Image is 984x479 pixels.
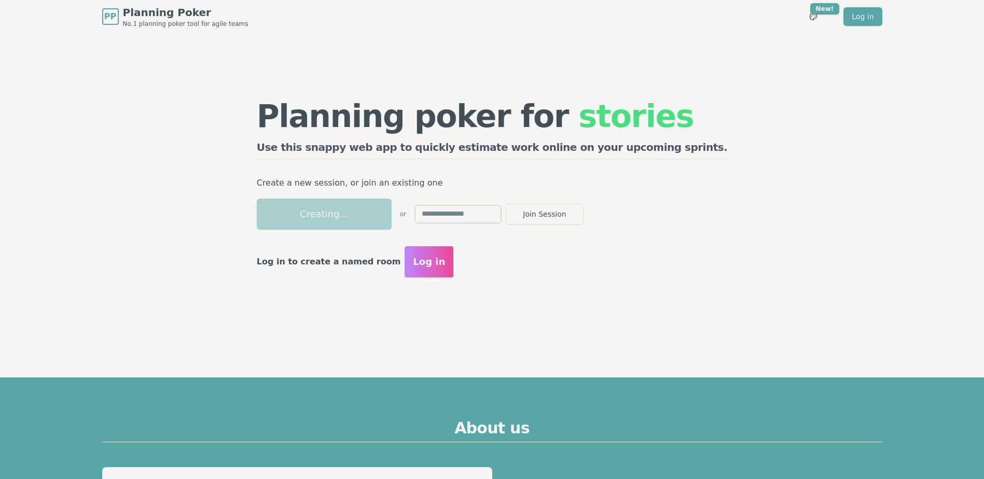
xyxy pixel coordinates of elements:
button: Join Session [506,204,584,224]
span: No.1 planning poker tool for agile teams [123,20,248,28]
h2: Use this snappy web app to quickly estimate work online on your upcoming sprints. [257,140,728,159]
span: or [400,210,406,218]
button: New! [804,7,823,26]
h1: Planning poker for [257,101,728,132]
span: PP [104,10,116,23]
button: Log in [405,246,453,277]
p: Create a new session, or join an existing one [257,176,728,190]
span: Log in [413,255,445,269]
h2: About us [102,419,882,442]
span: Planning Poker [123,5,248,20]
a: Log in [843,7,882,26]
div: New! [810,3,840,15]
span: stories [578,98,694,134]
p: Log in to create a named room [257,255,401,269]
a: PPPlanning PokerNo.1 planning poker tool for agile teams [102,5,248,28]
